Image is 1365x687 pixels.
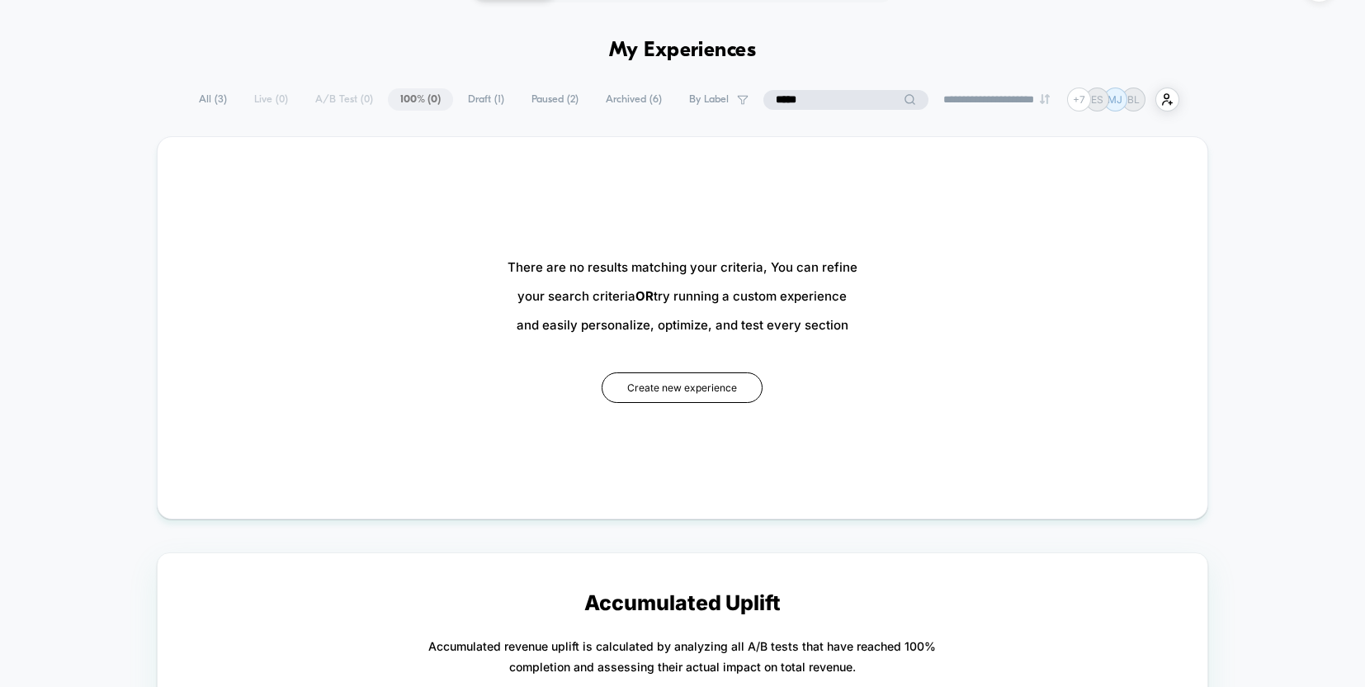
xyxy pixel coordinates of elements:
[456,88,517,111] span: Draft ( 1 )
[593,88,674,111] span: Archived ( 6 )
[1091,93,1103,106] p: ES
[602,372,763,403] button: Create new experience
[428,636,936,677] p: Accumulated revenue uplift is calculated by analyzing all A/B tests that have reached 100% comple...
[635,288,654,304] b: OR
[519,88,591,111] span: Paused ( 2 )
[609,39,757,63] h1: My Experiences
[1108,93,1122,106] p: MJ
[1067,88,1091,111] div: + 7
[187,88,239,111] span: All ( 3 )
[689,93,729,106] span: By Label
[508,253,857,339] span: There are no results matching your criteria, You can refine your search criteria try running a cu...
[584,590,781,615] p: Accumulated Uplift
[1127,93,1140,106] p: BL
[1040,94,1050,104] img: end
